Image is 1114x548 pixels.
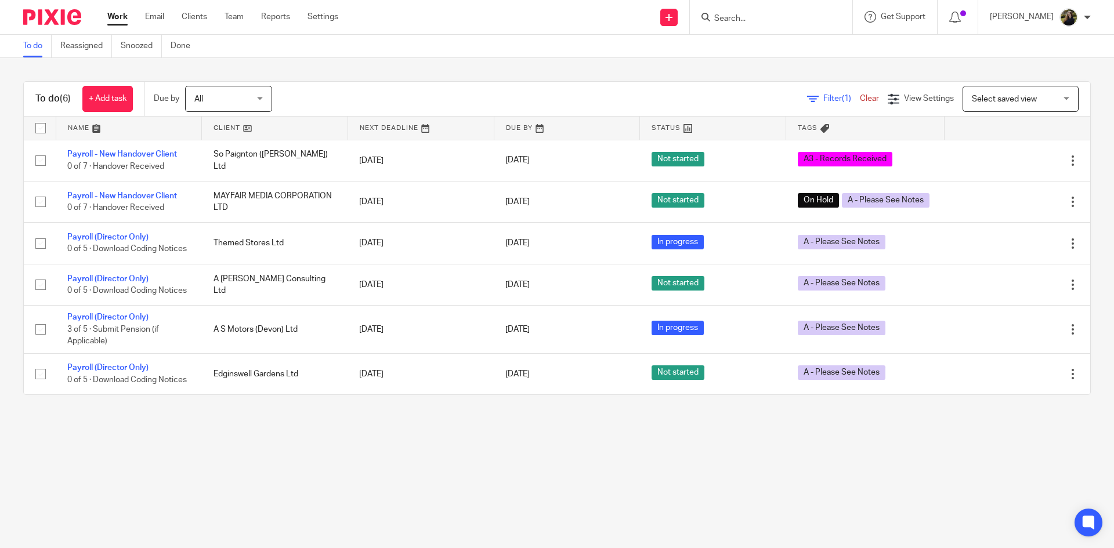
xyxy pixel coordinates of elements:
[823,95,860,103] span: Filter
[202,306,348,353] td: A S Motors (Devon) Ltd
[67,233,149,241] a: Payroll (Director Only)
[348,353,494,394] td: [DATE]
[505,157,530,165] span: [DATE]
[505,281,530,289] span: [DATE]
[225,11,244,23] a: Team
[798,235,885,249] span: A - Please See Notes
[67,364,149,372] a: Payroll (Director Only)
[194,95,203,103] span: All
[67,192,177,200] a: Payroll - New Handover Client
[798,365,885,380] span: A - Please See Notes
[798,193,839,208] span: On Hold
[202,353,348,394] td: Edginswell Gardens Ltd
[107,11,128,23] a: Work
[60,35,112,57] a: Reassigned
[202,140,348,181] td: So Paignton ([PERSON_NAME]) Ltd
[202,264,348,305] td: A [PERSON_NAME] Consulting Ltd
[23,9,81,25] img: Pixie
[348,181,494,222] td: [DATE]
[67,204,164,212] span: 0 of 7 · Handover Received
[348,264,494,305] td: [DATE]
[652,193,704,208] span: Not started
[842,95,851,103] span: (1)
[348,140,494,181] td: [DATE]
[713,14,818,24] input: Search
[67,162,164,170] span: 0 of 7 · Handover Received
[67,275,149,283] a: Payroll (Director Only)
[67,376,187,384] span: 0 of 5 · Download Coding Notices
[182,11,207,23] a: Clients
[798,125,818,131] span: Tags
[860,95,879,103] a: Clear
[261,11,290,23] a: Reports
[798,321,885,335] span: A - Please See Notes
[842,193,929,208] span: A - Please See Notes
[798,276,885,291] span: A - Please See Notes
[505,370,530,378] span: [DATE]
[145,11,164,23] a: Email
[82,86,133,112] a: + Add task
[972,95,1037,103] span: Select saved view
[121,35,162,57] a: Snoozed
[652,152,704,166] span: Not started
[990,11,1054,23] p: [PERSON_NAME]
[904,95,954,103] span: View Settings
[35,93,71,105] h1: To do
[652,276,704,291] span: Not started
[881,13,925,21] span: Get Support
[154,93,179,104] p: Due by
[798,152,892,166] span: A3 - Records Received
[348,306,494,353] td: [DATE]
[202,181,348,222] td: MAYFAIR MEDIA CORPORATION LTD
[652,321,704,335] span: In progress
[23,35,52,57] a: To do
[67,150,177,158] a: Payroll - New Handover Client
[60,94,71,103] span: (6)
[67,313,149,321] a: Payroll (Director Only)
[308,11,338,23] a: Settings
[348,223,494,264] td: [DATE]
[67,286,187,295] span: 0 of 5 · Download Coding Notices
[652,365,704,380] span: Not started
[67,245,187,253] span: 0 of 5 · Download Coding Notices
[505,198,530,206] span: [DATE]
[652,235,704,249] span: In progress
[202,223,348,264] td: Themed Stores Ltd
[171,35,199,57] a: Done
[505,239,530,247] span: [DATE]
[1059,8,1078,27] img: ACCOUNTING4EVERYTHING-13.jpg
[67,325,159,346] span: 3 of 5 · Submit Pension (if Applicable)
[505,325,530,333] span: [DATE]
